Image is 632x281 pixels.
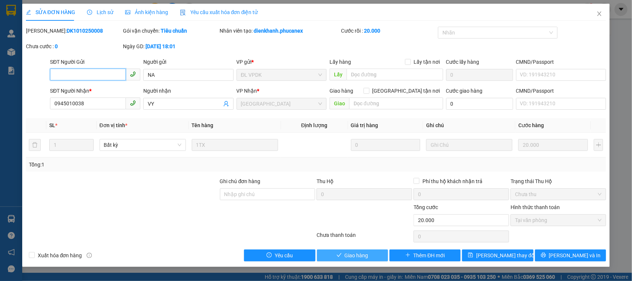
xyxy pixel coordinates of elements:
span: Phí thu hộ khách nhận trả [419,177,485,185]
input: 0 [518,139,588,151]
span: Giao [330,97,349,109]
div: Người nhận [143,87,234,95]
b: DK1010250008 [67,28,103,34]
span: Chưa thu [515,189,602,200]
span: SL [49,122,55,128]
span: Yêu cầu [275,251,293,259]
button: exclamation-circleYêu cầu [244,249,315,261]
span: Thu Hộ [317,178,334,184]
span: edit [26,10,31,15]
div: Tổng: 1 [29,161,244,169]
th: Ghi chú [423,118,515,133]
div: Ngày GD: [123,42,218,50]
span: close [596,11,602,17]
img: icon [180,10,186,16]
div: Chưa cước : [26,42,121,50]
span: Lấy [330,69,347,80]
span: phone [130,71,136,77]
span: Lấy tận nơi [411,58,443,66]
input: VD: Bàn, Ghế [192,139,278,151]
span: Yêu cầu xuất hóa đơn điện tử [180,9,258,15]
div: [PERSON_NAME]: [26,27,121,35]
input: Dọc đường [349,97,443,109]
button: checkGiao hàng [317,249,388,261]
div: Trạng thái Thu Hộ [511,177,606,185]
input: Ghi chú đơn hàng [220,188,315,200]
label: Hình thức thanh toán [511,204,560,210]
span: Xuất hóa đơn hàng [35,251,85,259]
label: Cước giao hàng [446,88,483,94]
span: [PERSON_NAME] thay đổi [476,251,535,259]
span: user-add [223,101,229,107]
b: dienkhanh.phucanex [254,28,303,34]
button: delete [29,139,41,151]
input: 0 [351,139,421,151]
div: SĐT Người Nhận [50,87,140,95]
span: Giá trị hàng [351,122,378,128]
b: 0 [55,43,58,49]
span: VP Nhận [237,88,257,94]
button: plus [594,139,603,151]
span: exclamation-circle [267,252,272,258]
span: Tổng cước [414,204,438,210]
b: [DATE] 18:01 [146,43,175,49]
span: Đơn vị tính [100,122,127,128]
span: Cước hàng [518,122,544,128]
b: 20.000 [364,28,380,34]
input: Cước lấy hàng [446,69,513,81]
button: plusThêm ĐH mới [389,249,461,261]
span: printer [541,252,546,258]
label: Cước lấy hàng [446,59,479,65]
div: Nhân viên tạo: [220,27,340,35]
div: Gói vận chuyển: [123,27,218,35]
span: SỬA ĐƠN HÀNG [26,9,75,15]
input: Ghi Chú [426,139,512,151]
span: Thêm ĐH mới [414,251,445,259]
input: Cước giao hàng [446,98,513,110]
span: Lịch sử [87,9,113,15]
span: info-circle [87,253,92,258]
div: CMND/Passport [516,87,606,95]
span: plus [405,252,411,258]
div: Người gửi [143,58,234,66]
span: Bất kỳ [104,139,181,151]
span: Giao hàng [345,251,368,259]
button: save[PERSON_NAME] thay đổi [462,249,533,261]
span: check [337,252,342,258]
span: Giao hàng [330,88,353,94]
span: Lấy hàng [330,59,351,65]
span: Định lượng [301,122,328,128]
span: Ảnh kiện hàng [125,9,168,15]
span: [GEOGRAPHIC_DATA] tận nơi [369,87,443,95]
div: VP gửi [237,58,327,66]
button: printer[PERSON_NAME] và In [535,249,606,261]
div: SĐT Người Gửi [50,58,140,66]
div: CMND/Passport [516,58,606,66]
span: phone [130,100,136,106]
span: ĐL VPDK [241,69,322,80]
span: Tên hàng [192,122,214,128]
span: picture [125,10,130,15]
span: clock-circle [87,10,92,15]
div: Chưa thanh toán [316,231,413,244]
input: Dọc đường [347,69,443,80]
span: save [468,252,473,258]
span: Tại văn phòng [515,215,602,226]
span: ĐL Quận 5 [241,98,322,109]
span: [PERSON_NAME] và In [549,251,601,259]
div: Cước rồi : [341,27,437,35]
label: Ghi chú đơn hàng [220,178,261,184]
button: Close [589,4,610,24]
b: Tiêu chuẩn [161,28,187,34]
